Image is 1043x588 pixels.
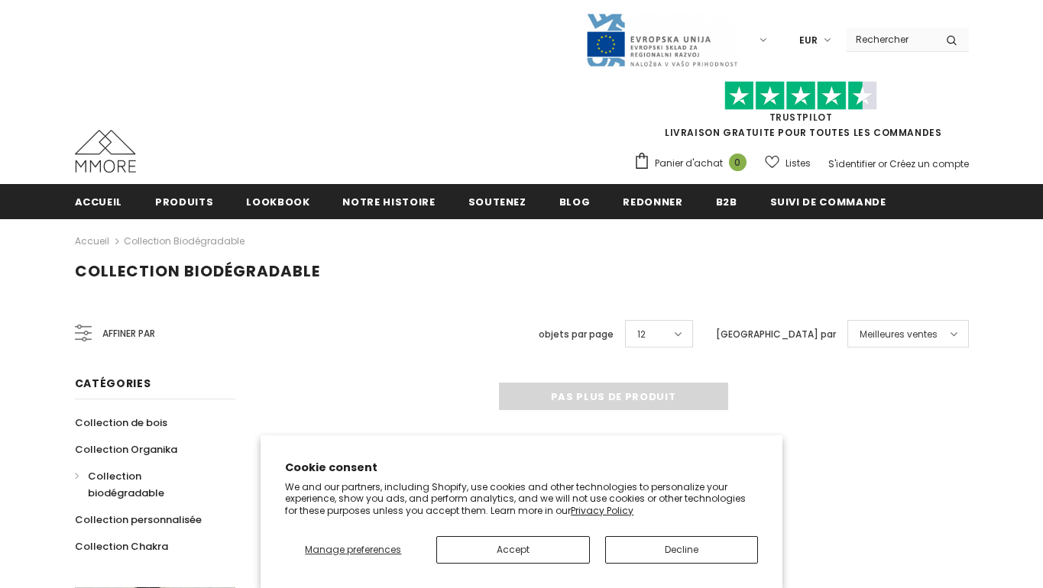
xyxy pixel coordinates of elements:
[75,409,167,436] a: Collection de bois
[75,184,123,218] a: Accueil
[75,195,123,209] span: Accueil
[75,376,151,391] span: Catégories
[889,157,969,170] a: Créez un compte
[799,33,818,48] span: EUR
[860,327,938,342] span: Meilleures ventes
[633,152,754,175] a: Panier d'achat 0
[633,88,969,139] span: LIVRAISON GRATUITE POUR TOUTES LES COMMANDES
[724,81,877,111] img: Faites confiance aux étoiles pilotes
[246,184,309,218] a: Lookbook
[559,195,591,209] span: Blog
[468,195,526,209] span: soutenez
[88,469,164,500] span: Collection biodégradable
[623,195,682,209] span: Redonner
[75,442,177,457] span: Collection Organika
[605,536,758,564] button: Decline
[285,536,421,564] button: Manage preferences
[847,28,934,50] input: Search Site
[75,506,202,533] a: Collection personnalisée
[124,234,245,247] a: Collection biodégradable
[102,325,155,342] span: Affiner par
[571,504,633,517] a: Privacy Policy
[75,232,109,250] a: Accueil
[716,184,737,218] a: B2B
[716,327,836,342] label: [GEOGRAPHIC_DATA] par
[637,327,646,342] span: 12
[539,327,614,342] label: objets par page
[285,481,758,517] p: We and our partners, including Shopify, use cookies and other technologies to personalize your ex...
[155,184,213,218] a: Produits
[716,195,737,209] span: B2B
[75,415,167,430] span: Collection de bois
[75,539,168,554] span: Collection Chakra
[769,111,833,124] a: TrustPilot
[436,536,589,564] button: Accept
[878,157,887,170] span: or
[655,156,723,171] span: Panier d'achat
[155,195,213,209] span: Produits
[75,512,202,527] span: Collection personnalisée
[770,184,886,218] a: Suivi de commande
[729,153,747,171] span: 0
[765,150,811,176] a: Listes
[342,195,435,209] span: Notre histoire
[246,195,309,209] span: Lookbook
[623,184,682,218] a: Redonner
[342,184,435,218] a: Notre histoire
[75,463,219,506] a: Collection biodégradable
[285,460,758,476] h2: Cookie consent
[75,533,168,560] a: Collection Chakra
[305,543,401,556] span: Manage preferences
[770,195,886,209] span: Suivi de commande
[75,130,136,173] img: Cas MMORE
[75,436,177,463] a: Collection Organika
[559,184,591,218] a: Blog
[585,33,738,46] a: Javni Razpis
[785,156,811,171] span: Listes
[75,260,320,282] span: Collection biodégradable
[828,157,876,170] a: S'identifier
[585,12,738,68] img: Javni Razpis
[468,184,526,218] a: soutenez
